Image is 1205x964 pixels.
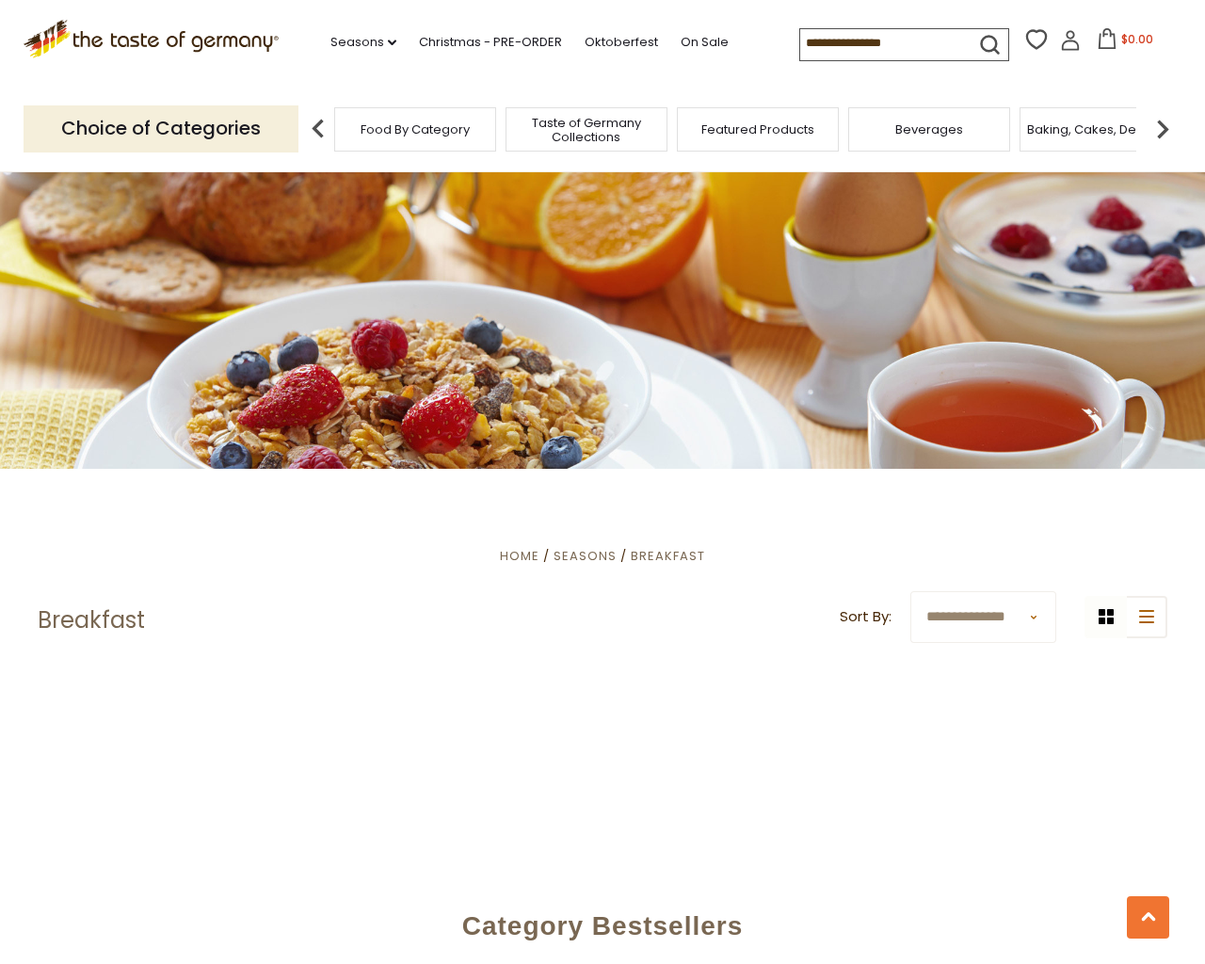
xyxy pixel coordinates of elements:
a: On Sale [681,32,729,53]
label: Sort By: [840,605,892,629]
div: Category Bestsellers [36,883,1168,960]
a: Featured Products [701,122,814,137]
a: Breakfast [631,547,705,565]
a: Oktoberfest [585,32,658,53]
h1: Breakfast [38,606,145,635]
a: Christmas - PRE-ORDER [419,32,562,53]
img: next arrow [1144,110,1181,148]
button: $0.00 [1084,28,1165,56]
a: Home [500,547,539,565]
a: Seasons [554,547,617,565]
img: previous arrow [299,110,337,148]
p: Choice of Categories [24,105,298,152]
a: Taste of Germany Collections [511,116,662,144]
span: $0.00 [1121,31,1153,47]
a: Food By Category [361,122,470,137]
a: Beverages [895,122,963,137]
a: Seasons [330,32,396,53]
a: Baking, Cakes, Desserts [1027,122,1173,137]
